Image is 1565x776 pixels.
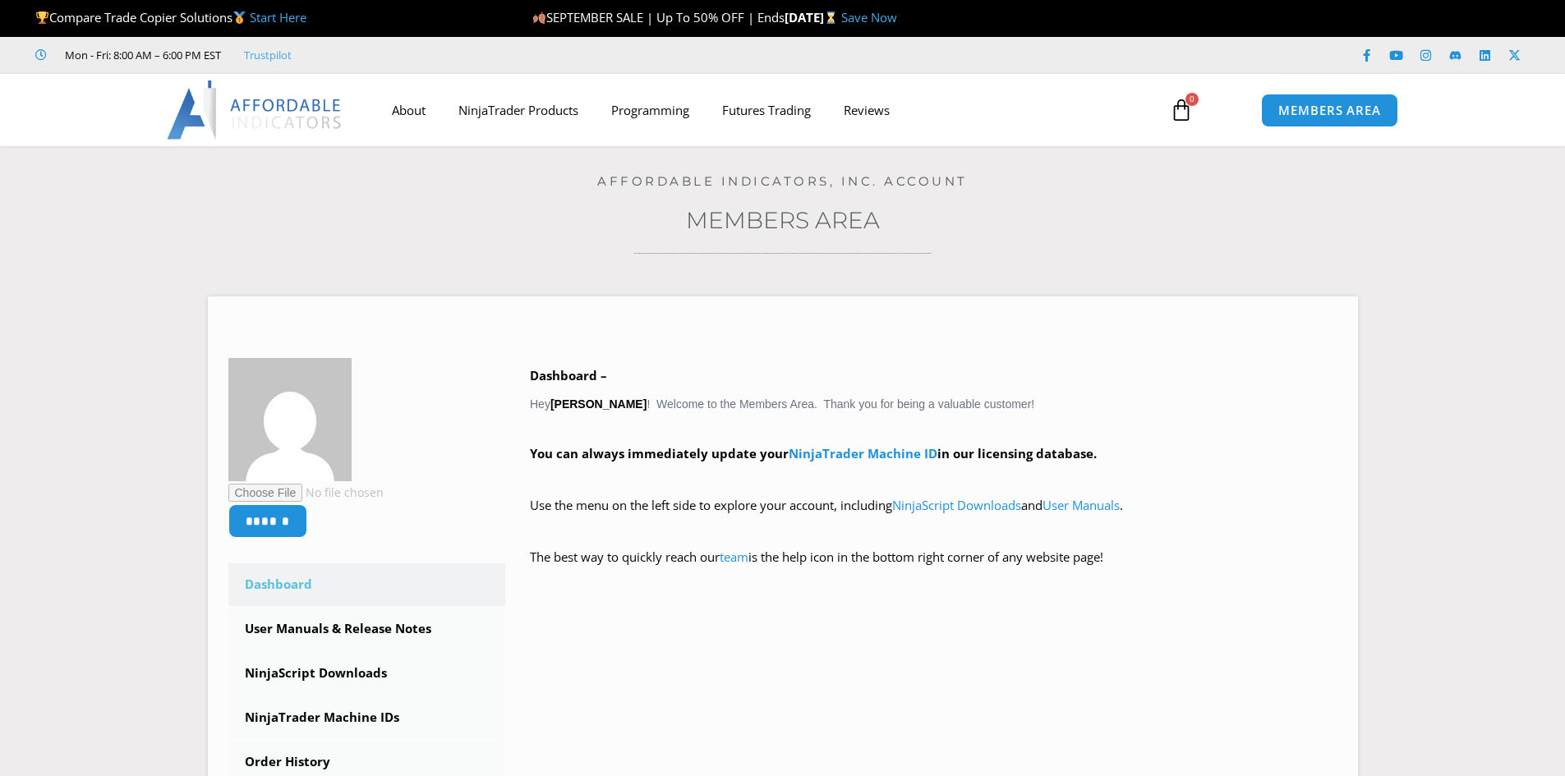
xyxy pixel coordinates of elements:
[530,367,607,383] b: Dashboard –
[532,9,785,25] span: SEPTEMBER SALE | Up To 50% OFF | Ends
[233,11,246,24] img: 🥇
[1145,86,1217,134] a: 0
[827,91,906,129] a: Reviews
[375,91,442,129] a: About
[841,9,897,25] a: Save Now
[228,563,506,606] a: Dashboard
[785,9,841,25] strong: [DATE]
[530,494,1337,540] p: Use the menu on the left side to explore your account, including and .
[597,173,968,189] a: Affordable Indicators, Inc. Account
[35,9,306,25] span: Compare Trade Copier Solutions
[595,91,706,129] a: Programming
[250,9,306,25] a: Start Here
[1261,94,1398,127] a: MEMBERS AREA
[789,445,937,461] a: NinjaTrader Machine ID
[1278,104,1381,117] span: MEMBERS AREA
[1185,93,1199,106] span: 0
[228,696,506,739] a: NinjaTrader Machine IDs
[720,549,748,565] a: team
[530,546,1337,592] p: The best way to quickly reach our is the help icon in the bottom right corner of any website page!
[825,11,837,24] img: ⌛
[892,497,1021,513] a: NinjaScript Downloads
[1043,497,1120,513] a: User Manuals
[167,80,343,140] img: LogoAI | Affordable Indicators – NinjaTrader
[533,11,545,24] img: 🍂
[228,652,506,695] a: NinjaScript Downloads
[442,91,595,129] a: NinjaTrader Products
[530,445,1097,461] strong: You can always immediately update your in our licensing database.
[228,358,352,481] img: 84a19aeb8874be86cac5b044869c7b821ccc73631c7bef4199cf94898ec0bb2a
[706,91,827,129] a: Futures Trading
[375,91,1151,129] nav: Menu
[228,608,506,650] a: User Manuals & Release Notes
[530,365,1337,592] div: Hey ! Welcome to the Members Area. Thank you for being a valuable customer!
[550,397,647,411] strong: [PERSON_NAME]
[686,206,880,234] a: Members Area
[61,45,221,65] span: Mon - Fri: 8:00 AM – 6:00 PM EST
[36,11,48,24] img: 🏆
[244,45,292,65] a: Trustpilot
